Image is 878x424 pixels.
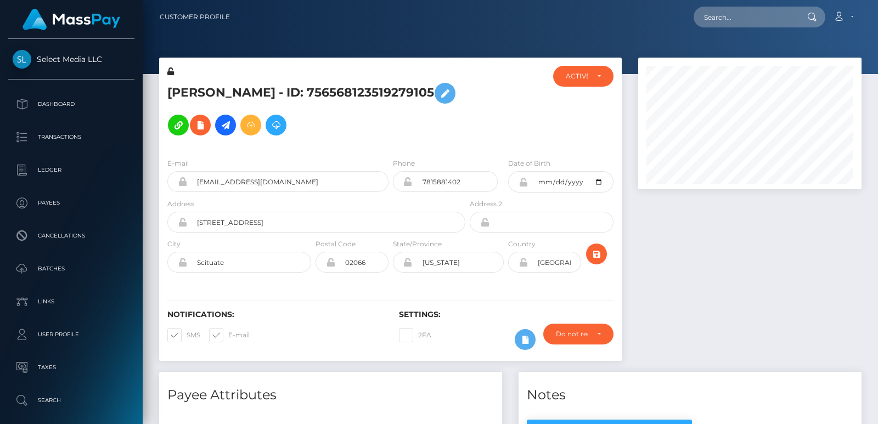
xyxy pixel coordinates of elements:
h6: Notifications: [167,310,382,319]
span: Select Media LLC [8,54,134,64]
p: Search [13,392,130,409]
label: Country [508,239,536,249]
label: City [167,239,181,249]
a: Dashboard [8,91,134,118]
a: Initiate Payout [215,115,236,135]
p: Taxes [13,359,130,376]
a: User Profile [8,321,134,348]
button: ACTIVE [553,66,614,87]
button: Do not require [543,324,614,344]
p: Links [13,293,130,310]
a: Search [8,387,134,414]
a: Taxes [8,354,134,381]
a: Batches [8,255,134,282]
label: Postal Code [316,239,356,249]
p: Payees [13,195,130,211]
p: Ledger [13,162,130,178]
label: State/Province [393,239,442,249]
a: Transactions [8,123,134,151]
label: Address [167,199,194,209]
a: Payees [8,189,134,217]
img: Select Media LLC [13,50,31,69]
p: Transactions [13,129,130,145]
input: Search... [694,7,797,27]
label: Address 2 [470,199,502,209]
h5: [PERSON_NAME] - ID: 756568123519279105 [167,77,459,141]
p: Dashboard [13,96,130,112]
label: SMS [167,328,200,342]
a: Ledger [8,156,134,184]
p: User Profile [13,326,130,343]
label: 2FA [399,328,431,342]
p: Cancellations [13,228,130,244]
a: Links [8,288,134,315]
div: Do not require [556,330,588,338]
h4: Notes [527,386,853,405]
h4: Payee Attributes [167,386,494,405]
label: Date of Birth [508,159,550,168]
a: Customer Profile [160,5,230,29]
div: ACTIVE [566,72,589,81]
img: MassPay Logo [22,9,120,30]
p: Batches [13,261,130,277]
label: E-mail [167,159,189,168]
a: Cancellations [8,222,134,250]
label: E-mail [209,328,250,342]
h6: Settings: [399,310,614,319]
label: Phone [393,159,415,168]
